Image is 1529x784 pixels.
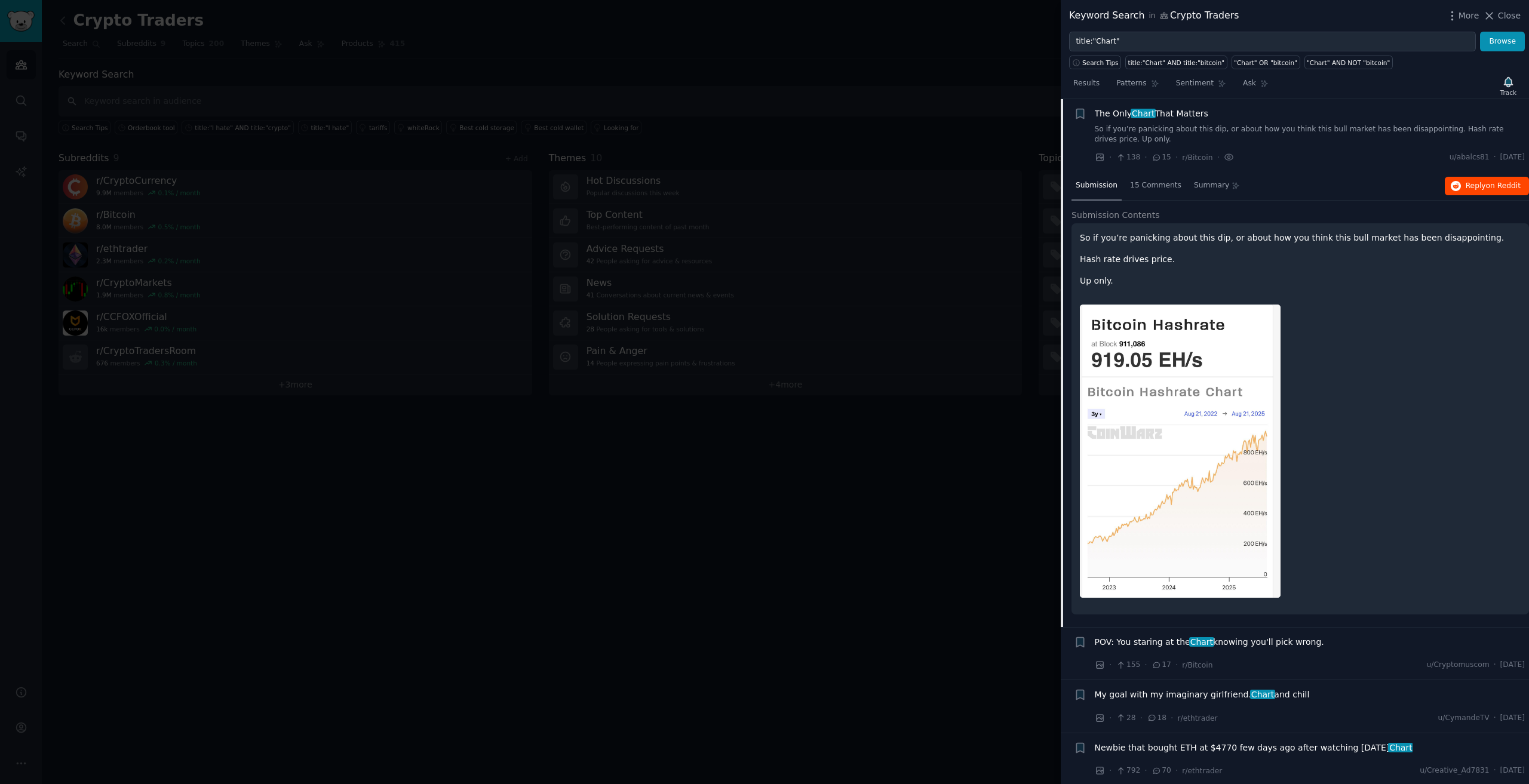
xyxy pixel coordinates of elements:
button: Replyon Reddit [1445,177,1529,196]
span: 17 [1152,660,1171,671]
span: Reply [1466,181,1521,192]
button: Track [1496,73,1521,99]
span: Results [1073,78,1100,89]
span: [DATE] [1500,152,1525,163]
span: · [1494,713,1496,724]
span: u/CymandeTV [1438,713,1490,724]
span: r/ethtrader [1178,714,1218,722]
span: · [1494,765,1496,776]
p: Hash rate drives price. [1080,253,1521,266]
span: u/Creative_Ad7831 [1420,765,1490,776]
span: r/Bitcoin [1182,153,1212,162]
span: [DATE] [1500,713,1525,724]
span: · [1109,659,1112,671]
span: · [1140,712,1143,724]
a: Newbie that bought ETH at $4770 few days ago after watching [DATE]Chart [1095,742,1413,754]
span: 138 [1116,152,1140,163]
img: The Only Chart That Matters [1080,305,1281,598]
span: 15 [1152,152,1171,163]
span: Newbie that bought ETH at $4770 few days ago after watching [DATE] [1095,742,1413,754]
p: Up only. [1080,275,1521,287]
span: · [1175,764,1178,777]
span: Summary [1194,180,1229,191]
div: Keyword Search Crypto Traders [1069,8,1239,23]
span: [DATE] [1500,660,1525,671]
button: Browse [1480,32,1525,52]
span: · [1494,152,1496,163]
span: Sentiment [1176,78,1214,89]
span: 15 Comments [1130,180,1181,191]
span: More [1459,10,1479,22]
span: Chart [1131,109,1156,118]
span: u/Cryptomuscom [1427,660,1490,671]
span: r/Bitcoin [1182,661,1212,669]
span: Ask [1243,78,1256,89]
span: · [1171,712,1173,724]
span: · [1144,151,1147,164]
div: "Chart" OR "bitcoin" [1234,59,1297,67]
div: title:"Chart" AND title:"bitcoin" [1128,59,1225,67]
span: · [1217,151,1220,164]
span: Submission [1076,180,1117,191]
a: The OnlyChartThat Matters [1095,107,1208,120]
p: So if you’re panicking about this dip, or about how you think this bull market has been disappoin... [1080,232,1521,244]
a: "Chart" OR "bitcoin" [1232,56,1300,69]
span: 28 [1116,713,1135,724]
span: 155 [1116,660,1140,671]
span: Submission Contents [1071,209,1160,222]
span: · [1144,764,1147,777]
span: · [1494,660,1496,671]
input: Try a keyword related to your business [1069,32,1476,52]
button: Search Tips [1069,56,1121,69]
a: Patterns [1112,74,1163,99]
span: Patterns [1116,78,1146,89]
a: Ask [1239,74,1273,99]
button: More [1446,10,1479,22]
span: My goal with my imaginary girlfriend. and chill [1095,688,1310,701]
span: · [1144,659,1147,671]
span: on Reddit [1486,182,1521,190]
span: The Only That Matters [1095,107,1208,120]
span: 70 [1152,765,1171,776]
span: u/abalcs81 [1450,152,1490,163]
a: "Chart" AND NOT "bitcoin" [1304,56,1393,69]
span: r/ethtrader [1182,767,1222,775]
span: · [1109,764,1112,777]
span: · [1175,659,1178,671]
span: [DATE] [1500,765,1525,776]
span: in [1149,11,1155,21]
a: My goal with my imaginary girlfriend.Chartand chill [1095,688,1310,701]
a: title:"Chart" AND title:"bitcoin" [1125,56,1227,69]
span: · [1109,151,1112,164]
a: POV: You staring at theChartknowing you'll pick wrong. [1095,636,1324,648]
span: Close [1498,10,1521,22]
span: Chart [1250,690,1275,699]
a: Sentiment [1172,74,1230,99]
span: · [1175,151,1178,164]
div: Track [1500,88,1516,97]
a: So if you’re panicking about this dip, or about how you think this bull market has been disappoin... [1095,124,1525,145]
span: 792 [1116,765,1140,776]
span: 18 [1147,713,1166,724]
span: · [1109,712,1112,724]
span: POV: You staring at the knowing you'll pick wrong. [1095,636,1324,648]
span: Chart [1189,637,1214,647]
a: Results [1069,74,1104,99]
button: Close [1483,10,1521,22]
span: Search Tips [1082,59,1119,67]
div: "Chart" AND NOT "bitcoin" [1307,59,1390,67]
span: Chart [1388,743,1413,752]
